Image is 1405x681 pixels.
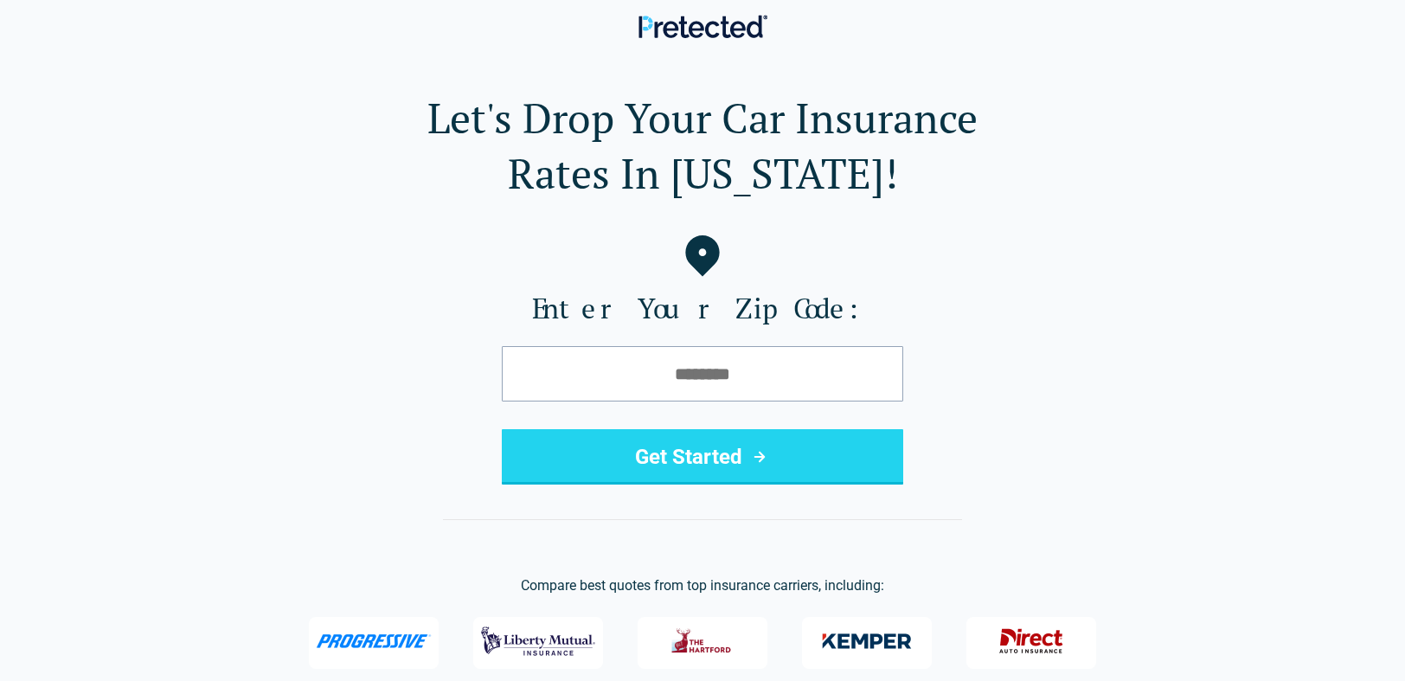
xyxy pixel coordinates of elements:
img: Liberty Mutual [481,619,595,664]
img: Pretected [638,15,767,38]
img: The Hartford [660,619,745,664]
img: Direct General [989,619,1074,664]
img: Progressive [316,634,432,648]
img: Kemper [810,619,924,664]
h1: Let's Drop Your Car Insurance Rates In [US_STATE]! [28,90,1377,201]
button: Get Started [502,429,903,485]
p: Compare best quotes from top insurance carriers, including: [28,575,1377,596]
label: Enter Your Zip Code: [28,291,1377,325]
